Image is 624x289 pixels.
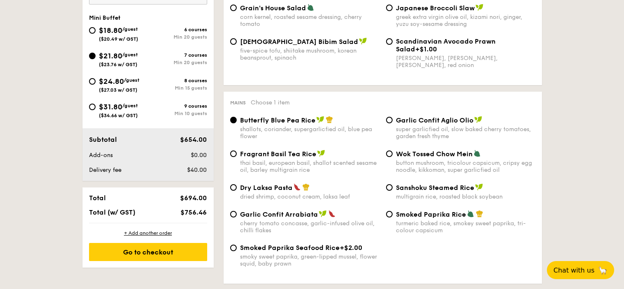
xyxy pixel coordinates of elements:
[89,243,207,261] div: Go to checkout
[148,85,207,91] div: Min 15 guests
[89,194,106,202] span: Total
[148,60,207,65] div: Min 20 guests
[99,62,137,67] span: ($23.76 w/ GST)
[328,210,336,217] img: icon-spicy.37a8142b.svg
[319,210,327,217] img: icon-vegan.f8ff3823.svg
[230,117,237,123] input: Butterfly Blue Pea Riceshallots, coriander, supergarlicfied oil, blue pea flower
[396,37,496,53] span: Scandinavian Avocado Prawn Salad
[396,220,535,234] div: turmeric baked rice, smokey sweet paprika, tri-colour capsicum
[181,208,207,216] span: $756.46
[240,150,316,158] span: Fragrant Basil Tea Rice
[307,4,314,11] img: icon-vegetarian.fe4039eb.svg
[99,36,138,42] span: ($20.49 w/ GST)
[475,183,483,191] img: icon-vegan.f8ff3823.svg
[317,150,325,157] img: icon-vegan.f8ff3823.svg
[396,210,466,218] span: Smoked Paprika Rice
[230,5,237,11] input: Grain's House Saladcorn kernel, roasted sesame dressing, cherry tomato
[302,183,310,191] img: icon-chef-hat.a58ddaea.svg
[240,38,358,46] span: [DEMOGRAPHIC_DATA] Bibim Salad
[386,5,393,11] input: Japanese Broccoli Slawgreek extra virgin olive oil, kizami nori, ginger, yuzu soy-sesame dressing
[386,38,393,45] input: Scandinavian Avocado Prawn Salad+$1.00[PERSON_NAME], [PERSON_NAME], [PERSON_NAME], red onion
[396,184,474,192] span: Sanshoku Steamed Rice
[187,166,207,173] span: $40.00
[396,14,535,28] div: greek extra virgin olive oil, kizami nori, ginger, yuzu soy-sesame dressing
[386,184,393,191] input: Sanshoku Steamed Ricemultigrain rice, roasted black soybean
[230,245,237,251] input: Smoked Paprika Seafood Rice+$2.00smoky sweet paprika, green-lipped mussel, flower squid, baby prawn
[99,51,122,60] span: $21.80
[240,160,379,173] div: thai basil, european basil, shallot scented sesame oil, barley multigrain rice
[240,184,293,192] span: Dry Laksa Pasta
[386,117,393,123] input: Garlic Confit Aglio Oliosuper garlicfied oil, slow baked cherry tomatoes, garden fresh thyme
[99,113,138,118] span: ($34.66 w/ GST)
[240,193,379,200] div: dried shrimp, coconut cream, laksa leaf
[396,193,535,200] div: multigrain rice, roasted black soybean
[122,26,138,32] span: /guest
[191,152,207,159] span: $0.00
[598,266,608,275] span: 🦙
[99,77,124,86] span: $24.80
[240,253,379,267] div: smoky sweet paprika, green-lipped mussel, flower squid, baby prawn
[316,116,325,123] img: icon-vegan.f8ff3823.svg
[359,37,367,45] img: icon-vegan.f8ff3823.svg
[240,126,379,140] div: shallots, coriander, supergarlicfied oil, blue pea flower
[122,103,138,109] span: /guest
[240,4,306,12] span: Grain's House Salad
[475,4,484,11] img: icon-vegan.f8ff3823.svg
[230,100,246,106] span: Mains
[180,136,207,143] span: $654.00
[240,14,379,28] div: corn kernel, roasted sesame dressing, cherry tomato
[251,99,290,106] span: Choose 1 item
[148,34,207,40] div: Min 20 guests
[124,77,139,83] span: /guest
[148,111,207,116] div: Min 10 guests
[240,210,318,218] span: Garlic Confit Arrabiata
[122,52,138,58] span: /guest
[89,208,135,216] span: Total (w/ GST)
[326,116,333,123] img: icon-chef-hat.a58ddaea.svg
[396,126,535,140] div: super garlicfied oil, slow baked cherry tomatoes, garden fresh thyme
[396,150,473,158] span: Wok Tossed Chow Mein
[230,38,237,45] input: [DEMOGRAPHIC_DATA] Bibim Saladfive-spice tofu, shiitake mushroom, korean beansprout, spinach
[473,150,481,157] img: icon-vegetarian.fe4039eb.svg
[230,150,237,157] input: Fragrant Basil Tea Ricethai basil, european basil, shallot scented sesame oil, barley multigrain ...
[89,230,207,236] div: + Add another order
[547,261,614,279] button: Chat with us🦙
[99,26,122,35] span: $18.80
[415,45,437,53] span: +$1.00
[89,152,113,159] span: Add-ons
[386,150,393,157] input: Wok Tossed Chow Meinbutton mushroom, tricolour capsicum, cripsy egg noodle, kikkoman, super garli...
[148,27,207,32] div: 6 courses
[293,183,301,191] img: icon-spicy.37a8142b.svg
[240,47,379,61] div: five-spice tofu, shiitake mushroom, korean beansprout, spinach
[89,27,96,34] input: $18.80/guest($20.49 w/ GST)6 coursesMin 20 guests
[89,53,96,59] input: $21.80/guest($23.76 w/ GST)7 coursesMin 20 guests
[230,211,237,217] input: Garlic Confit Arrabiatacherry tomato concasse, garlic-infused olive oil, chilli flakes
[148,103,207,109] div: 9 courses
[99,87,137,93] span: ($27.03 w/ GST)
[180,194,207,202] span: $694.00
[396,160,535,173] div: button mushroom, tricolour capsicum, cripsy egg noodle, kikkoman, super garlicfied oil
[396,55,535,69] div: [PERSON_NAME], [PERSON_NAME], [PERSON_NAME], red onion
[89,104,96,110] input: $31.80/guest($34.66 w/ GST)9 coursesMin 10 guests
[89,136,117,143] span: Subtotal
[396,4,475,12] span: Japanese Broccoli Slaw
[476,210,483,217] img: icon-chef-hat.a58ddaea.svg
[89,14,121,21] span: Mini Buffet
[240,244,340,252] span: Smoked Paprika Seafood Rice
[340,244,362,252] span: +$2.00
[553,266,594,274] span: Chat with us
[230,184,237,191] input: Dry Laksa Pastadried shrimp, coconut cream, laksa leaf
[148,78,207,83] div: 8 courses
[386,211,393,217] input: Smoked Paprika Riceturmeric baked rice, smokey sweet paprika, tri-colour capsicum
[467,210,474,217] img: icon-vegetarian.fe4039eb.svg
[240,220,379,234] div: cherry tomato concasse, garlic-infused olive oil, chilli flakes
[240,116,315,124] span: Butterfly Blue Pea Rice
[148,52,207,58] div: 7 courses
[89,166,121,173] span: Delivery fee
[396,116,473,124] span: Garlic Confit Aglio Olio
[474,116,482,123] img: icon-vegan.f8ff3823.svg
[89,78,96,85] input: $24.80/guest($27.03 w/ GST)8 coursesMin 15 guests
[99,102,122,111] span: $31.80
